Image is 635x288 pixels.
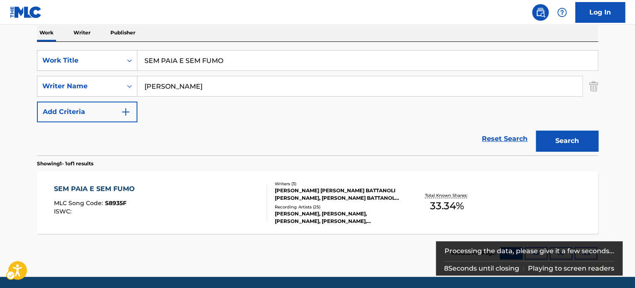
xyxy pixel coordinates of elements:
[10,6,42,18] img: MLC Logo
[425,192,469,198] p: Total Known Shares:
[54,208,73,215] span: ISWC :
[71,24,93,41] p: Writer
[275,187,400,202] div: [PERSON_NAME] [PERSON_NAME] BATTANOLI [PERSON_NAME], [PERSON_NAME] BATTANOLI [PERSON_NAME]
[535,7,545,17] img: search
[589,76,598,97] img: Delete Criterion
[42,56,117,65] div: Work Title
[37,102,137,122] button: Add Criteria
[275,210,400,225] div: [PERSON_NAME], [PERSON_NAME], [PERSON_NAME], [PERSON_NAME], [PERSON_NAME]
[54,184,139,194] div: SEM PAIA E SEM FUMO
[478,130,532,148] a: Reset Search
[105,199,127,207] span: S8935F
[54,199,105,207] span: MLC Song Code :
[37,172,598,234] a: SEM PAIA E SEM FUMOMLC Song Code:S8935FISWC:Writers (3)[PERSON_NAME] [PERSON_NAME] BATTANOLI [PER...
[137,76,582,96] input: Search...
[275,181,400,187] div: Writers ( 3 )
[536,131,598,151] button: Search
[557,7,567,17] img: help
[444,241,615,261] div: Processing the data, please give it a few seconds...
[37,50,598,155] form: Search Form
[121,107,131,117] img: 9d2ae6d4665cec9f34b9.svg
[37,160,93,167] p: Showing 1 - 1 of 1 results
[37,24,56,41] p: Work
[275,204,400,210] div: Recording Artists ( 25 )
[444,264,448,272] span: 8
[430,198,464,213] span: 33.34 %
[137,51,598,70] input: Search...
[42,81,117,91] div: Writer Name
[575,2,625,23] a: Log In
[108,24,138,41] p: Publisher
